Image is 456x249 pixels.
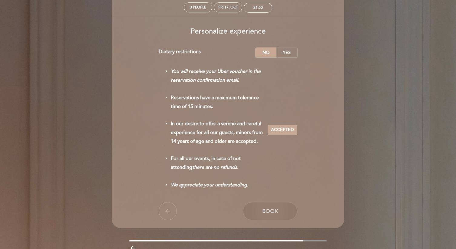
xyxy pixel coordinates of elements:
[190,27,266,36] span: Personalize experience
[255,48,276,57] label: No
[268,125,297,135] button: Accepted
[171,120,263,154] li: In our desire to offer a serene and careful experience for all our guests, minors from 14 years o...
[159,48,256,57] div: Dietary restrictions
[190,5,206,10] span: 3 people
[171,93,263,120] li: Reservations have a maximum tolerance time of 15 minutes.
[276,48,297,57] label: Yes
[253,5,263,10] div: 21:00
[171,182,248,188] strong: We appreciate your understanding.
[159,202,177,220] button: arrow_back
[218,5,238,10] div: Fri 17, Oct
[271,127,294,133] span: Accepted
[171,154,263,180] li: For all our events, in case of not attending
[164,208,171,215] i: arrow_back
[262,208,278,215] span: Book
[243,202,297,220] button: Book
[171,68,261,83] span: You will receive your Uber voucher in the reservation confirmation email.
[192,164,238,170] strong: there are no refunds.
